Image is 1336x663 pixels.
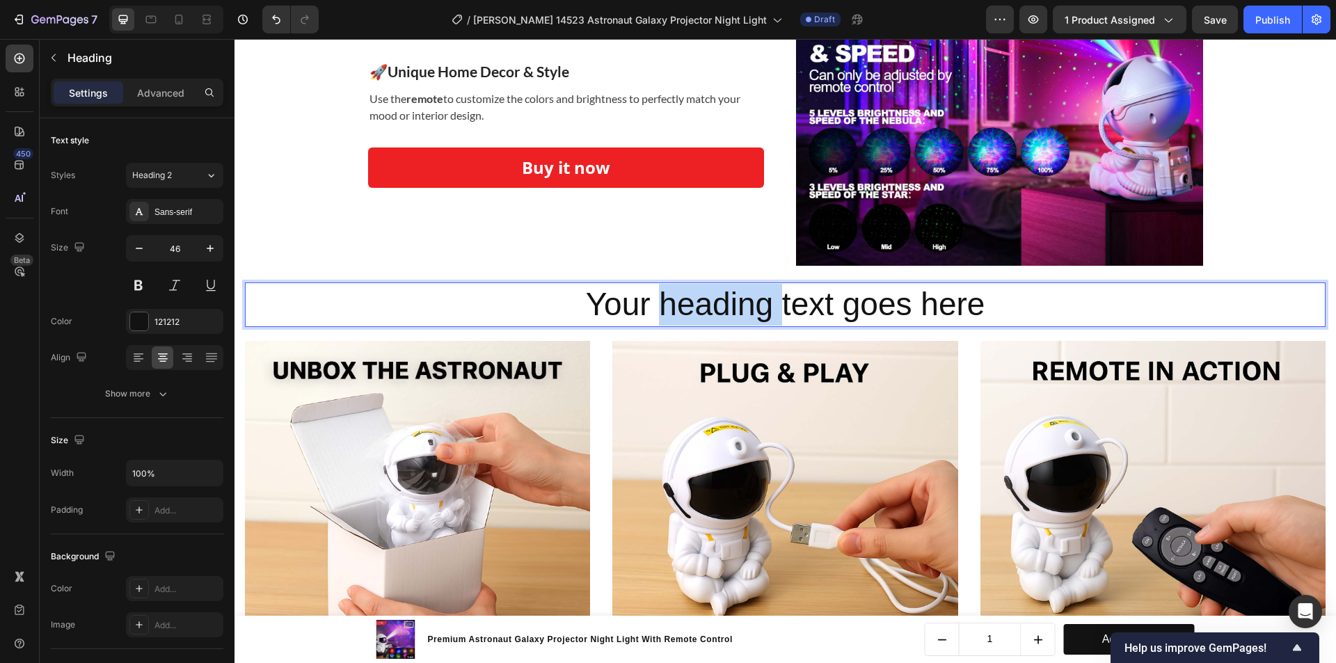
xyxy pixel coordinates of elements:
[126,163,223,188] button: Heading 2
[691,584,724,616] button: decrement
[10,243,1091,288] h2: Rich Text Editor. Editing area: main
[787,584,820,616] button: increment
[91,11,97,28] p: 7
[51,315,72,328] div: Color
[134,20,530,45] h3: 🚀
[135,51,528,85] p: Use the to customize the colors and brightness to perfectly match your mood or interior design.
[51,618,75,631] div: Image
[172,53,209,66] strong: remote
[262,6,319,33] div: Undo/Redo
[467,13,470,27] span: /
[1289,595,1322,628] div: Open Intercom Messenger
[67,49,218,66] p: Heading
[473,13,767,27] span: [PERSON_NAME] 14523 Astronaut Galaxy Projector Night Light
[51,548,118,566] div: Background
[69,86,108,100] p: Settings
[134,109,530,149] button: Buy it now
[1243,6,1302,33] button: Publish
[51,205,68,218] div: Font
[1065,13,1155,27] span: 1 product assigned
[12,245,1090,287] p: Your heading text goes here
[127,461,223,486] input: Auto
[154,619,220,632] div: Add...
[13,148,33,159] div: 450
[1204,14,1227,26] span: Save
[1192,6,1238,33] button: Save
[51,431,88,450] div: Size
[51,381,223,406] button: Show more
[10,302,356,647] img: gempages_555536114555814689-cb20f790-c066-4916-b4e7-f7a1604102fd.jpg
[868,591,921,611] div: Add to cart
[51,349,90,367] div: Align
[234,39,1336,663] iframe: Design area
[51,169,75,182] div: Styles
[132,169,172,182] span: Heading 2
[1053,6,1186,33] button: 1 product assigned
[51,239,88,257] div: Size
[154,316,220,328] div: 121212
[51,504,83,516] div: Padding
[154,206,220,218] div: Sans-serif
[154,504,220,517] div: Add...
[105,387,170,401] div: Show more
[1124,641,1289,655] span: Help us improve GemPages!
[814,13,835,26] span: Draft
[51,582,72,595] div: Color
[746,302,1091,647] img: gempages_555536114555814689-a142bf0d-ea81-42b1-90a7-a6a8bd595f37.jpg
[51,467,74,479] div: Width
[6,6,104,33] button: 7
[10,255,33,266] div: Beta
[287,116,376,141] div: Buy it now
[829,585,960,616] button: Add to cart
[1255,13,1290,27] div: Publish
[51,134,89,147] div: Text style
[153,24,335,41] strong: Unique Home Decor & Style
[378,302,723,647] img: gempages_555536114555814689-ba8b856e-4f8f-4e2b-a938-7b84abf3f9df.jpg
[137,86,184,100] p: Advanced
[1124,639,1305,656] button: Show survey - Help us improve GemPages!
[724,584,787,616] input: quantity
[154,583,220,596] div: Add...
